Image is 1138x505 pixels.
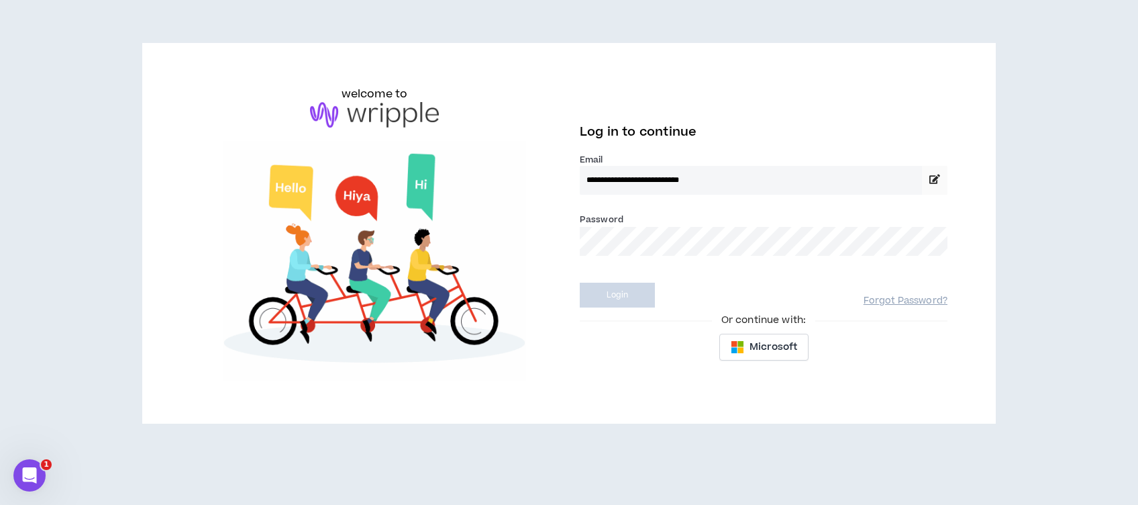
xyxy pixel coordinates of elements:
[712,313,815,328] span: Or continue with:
[41,459,52,470] span: 1
[342,86,408,102] h6: welcome to
[580,214,623,226] label: Password
[864,295,947,308] a: Forgot Password?
[580,283,655,308] button: Login
[310,102,439,128] img: logo-brand.png
[191,141,558,381] img: Welcome to Wripple
[580,124,696,140] span: Log in to continue
[719,334,809,361] button: Microsoft
[749,340,797,355] span: Microsoft
[580,154,947,166] label: Email
[13,459,46,492] iframe: Intercom live chat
